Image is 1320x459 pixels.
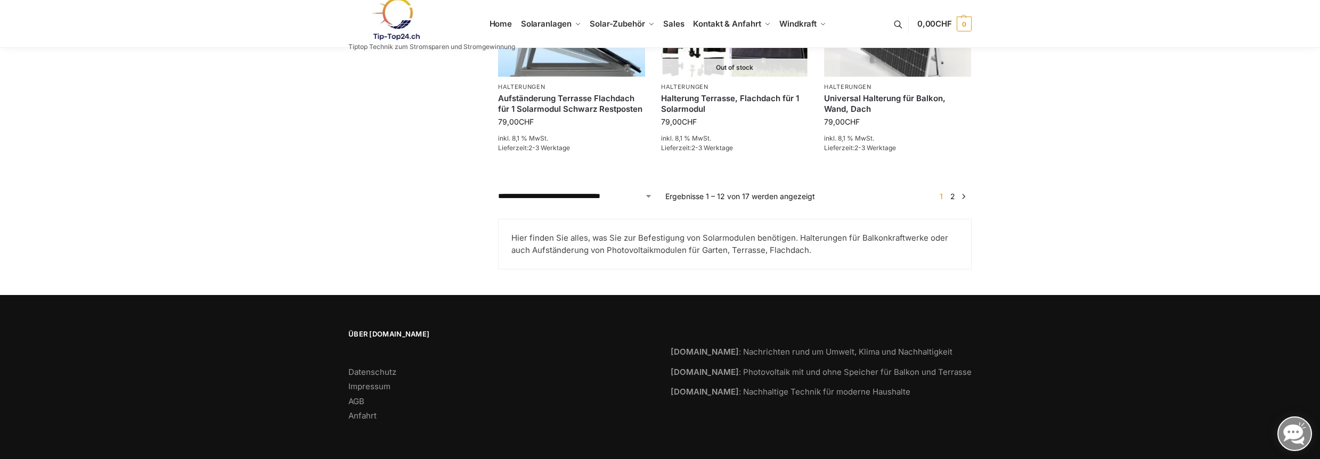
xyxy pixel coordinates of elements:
[521,19,572,29] span: Solaranlagen
[854,144,896,152] span: 2-3 Werktage
[682,117,697,126] span: CHF
[937,192,946,201] span: Seite 1
[671,367,739,377] strong: [DOMAIN_NAME]
[671,367,972,377] a: [DOMAIN_NAME]: Photovoltaik mit und ohne Speicher für Balkon und Terrasse
[671,347,952,357] a: [DOMAIN_NAME]: Nachrichten rund um Umwelt, Klima und Nachhaltigkeit
[498,134,645,143] p: inkl. 8,1 % MwSt.
[498,83,545,91] a: Halterungen
[671,387,739,397] strong: [DOMAIN_NAME]
[661,117,697,126] bdi: 79,00
[671,347,739,357] strong: [DOMAIN_NAME]
[845,117,860,126] span: CHF
[917,8,972,40] a: 0,00CHF 0
[693,19,761,29] span: Kontakt & Anfahrt
[665,191,815,202] p: Ergebnisse 1 – 12 von 17 werden angezeigt
[348,396,364,406] a: AGB
[935,19,952,29] span: CHF
[348,411,377,421] a: Anfahrt
[824,117,860,126] bdi: 79,00
[661,134,808,143] p: inkl. 8,1 % MwSt.
[528,144,570,152] span: 2-3 Werktage
[960,191,968,202] a: →
[498,117,534,126] bdi: 79,00
[661,144,733,152] span: Lieferzeit:
[661,83,708,91] a: Halterungen
[824,93,971,114] a: Universal Halterung für Balkon, Wand, Dach
[933,191,972,202] nav: Produkt-Seitennummerierung
[348,381,390,391] a: Impressum
[348,329,649,340] span: Über [DOMAIN_NAME]
[691,144,733,152] span: 2-3 Werktage
[661,93,808,114] a: Halterung Terrasse, Flachdach für 1 Solarmodul
[824,134,971,143] p: inkl. 8,1 % MwSt.
[498,93,645,114] a: Aufständerung Terrasse Flachdach für 1 Solarmodul Schwarz Restposten
[957,17,972,31] span: 0
[511,232,958,256] p: Hier finden Sie alles, was Sie zur Befestigung von Solarmodulen benötigen. Halterungen für Balkon...
[671,387,910,397] a: [DOMAIN_NAME]: Nachhaltige Technik für moderne Haushalte
[917,19,952,29] span: 0,00
[519,117,534,126] span: CHF
[348,367,396,377] a: Datenschutz
[498,144,570,152] span: Lieferzeit:
[348,44,515,50] p: Tiptop Technik zum Stromsparen und Stromgewinnung
[824,83,871,91] a: Halterungen
[948,192,958,201] a: Seite 2
[824,144,896,152] span: Lieferzeit:
[498,191,653,202] select: Shop-Reihenfolge
[779,19,817,29] span: Windkraft
[590,19,645,29] span: Solar-Zubehör
[663,19,685,29] span: Sales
